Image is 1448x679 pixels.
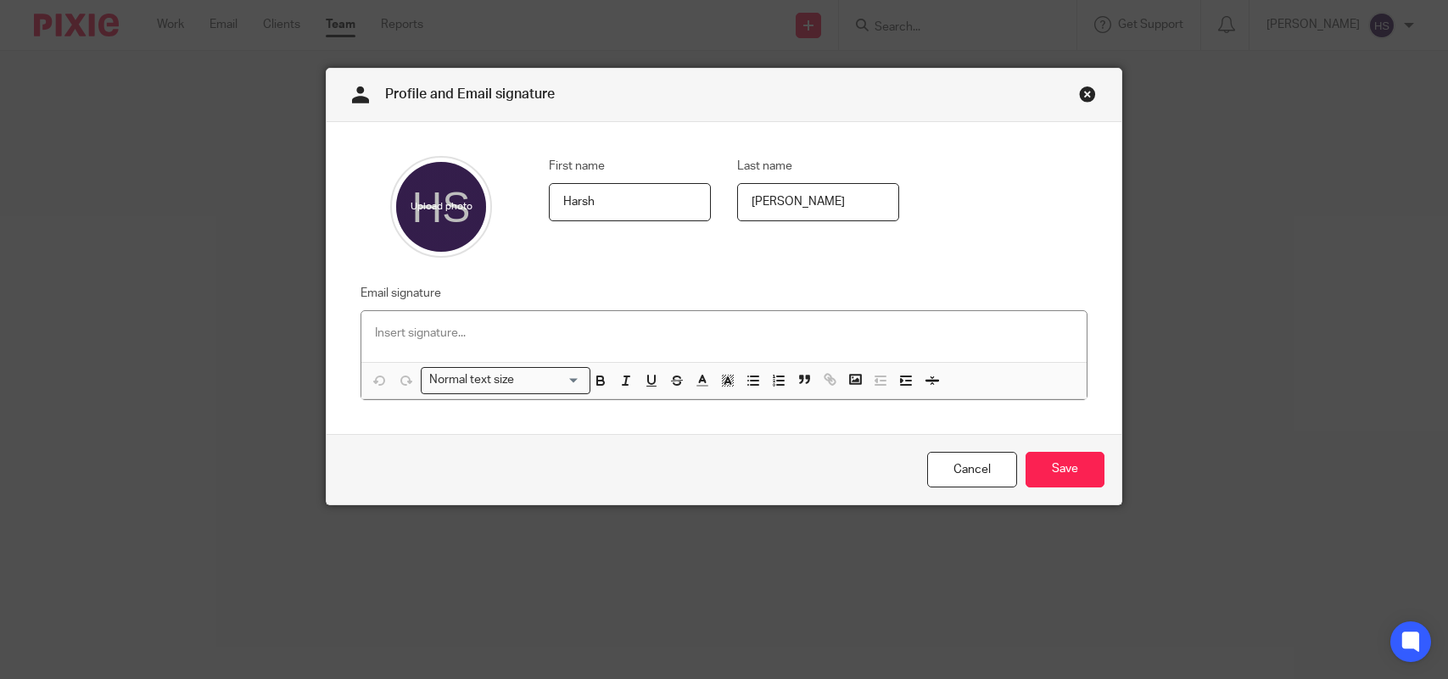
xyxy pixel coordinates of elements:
[927,452,1017,488] a: Cancel
[1079,86,1096,109] a: Close this dialog window
[519,371,580,389] input: Search for option
[385,87,555,101] span: Profile and Email signature
[421,367,590,393] div: Search for option
[549,158,605,175] label: First name
[361,285,441,302] label: Email signature
[425,371,517,389] span: Normal text size
[737,158,792,175] label: Last name
[1026,452,1104,488] input: Save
